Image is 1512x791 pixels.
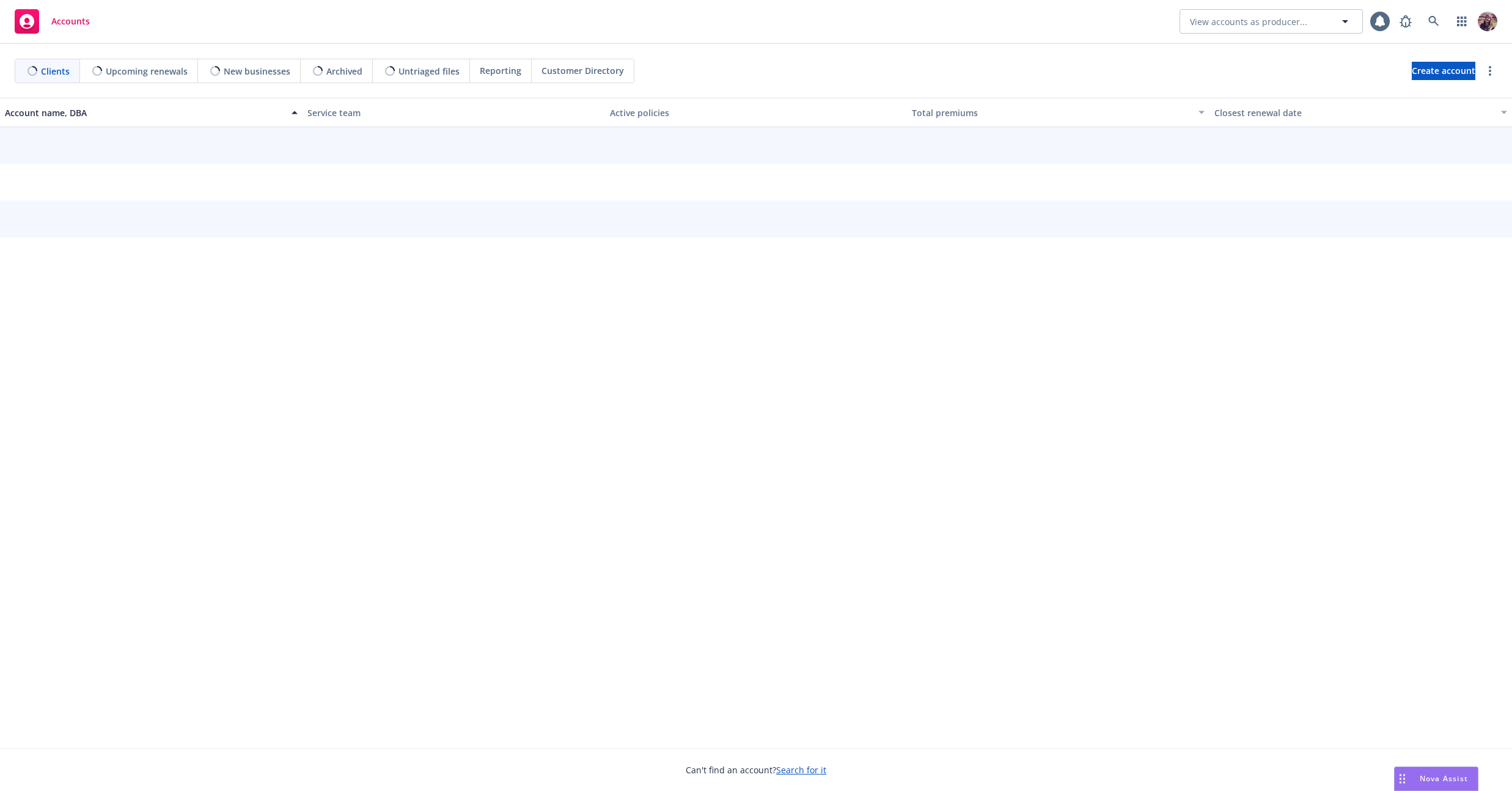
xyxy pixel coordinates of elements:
[1422,9,1446,34] a: Search
[1394,767,1478,791] button: Nova Assist
[1214,106,1494,119] div: Closest renewal date
[1478,12,1497,31] img: photo
[398,65,460,78] span: Untriaged files
[480,64,521,77] span: Reporting
[224,65,290,78] span: New businesses
[907,98,1209,127] button: Total premiums
[1420,773,1468,784] span: Nova Assist
[1412,62,1475,80] a: Create account
[51,17,90,26] span: Accounts
[912,106,1191,119] div: Total premiums
[686,763,826,776] span: Can't find an account?
[5,106,284,119] div: Account name, DBA
[1395,767,1410,790] div: Drag to move
[1412,59,1475,83] span: Create account
[541,64,624,77] span: Customer Directory
[41,65,70,78] span: Clients
[1180,9,1363,34] button: View accounts as producer...
[605,98,908,127] button: Active policies
[303,98,605,127] button: Service team
[1209,98,1512,127] button: Closest renewal date
[610,106,903,119] div: Active policies
[106,65,188,78] span: Upcoming renewals
[10,4,95,39] a: Accounts
[1190,15,1307,28] span: View accounts as producer...
[326,65,362,78] span: Archived
[307,106,600,119] div: Service team
[776,764,826,776] a: Search for it
[1483,64,1497,78] a: more
[1393,9,1418,34] a: Report a Bug
[1450,9,1474,34] a: Switch app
